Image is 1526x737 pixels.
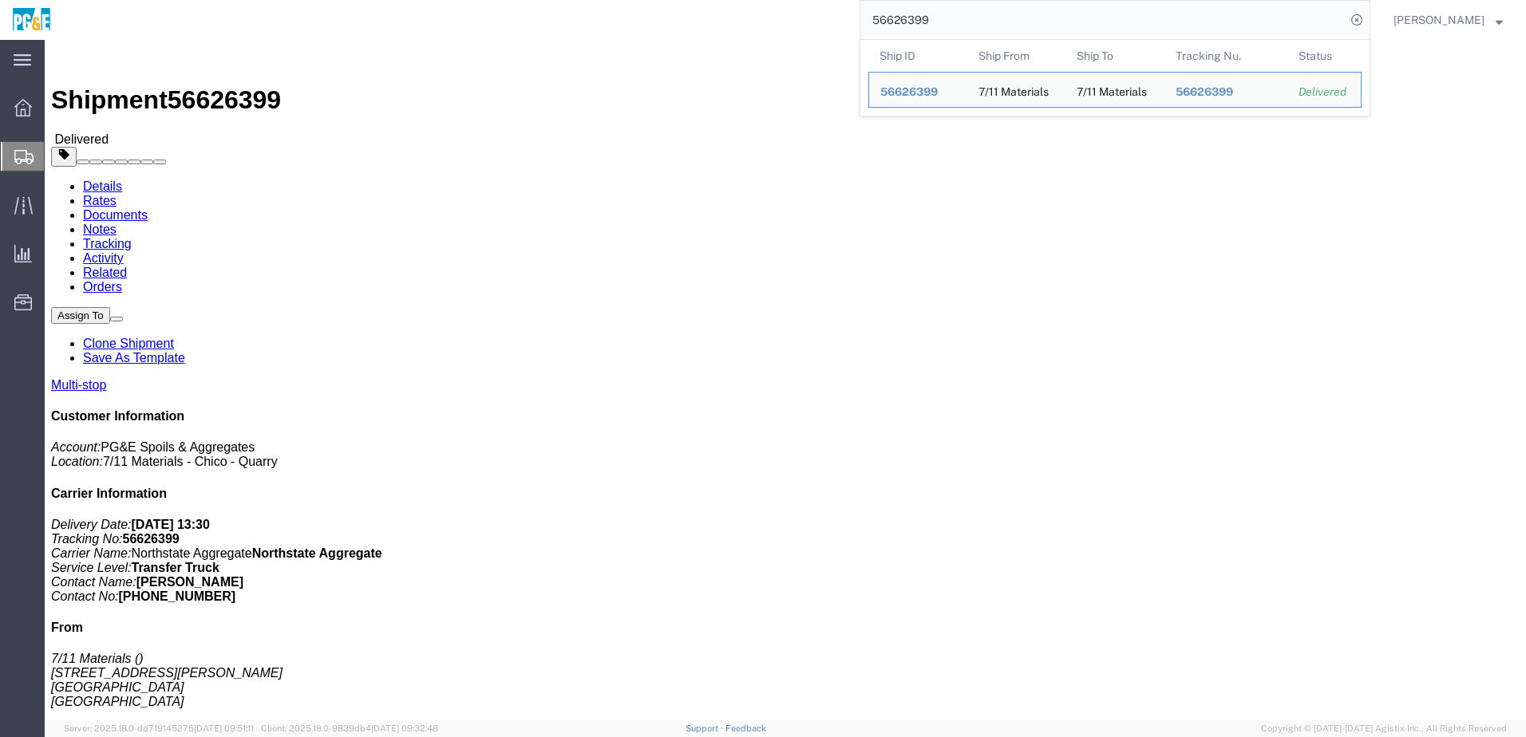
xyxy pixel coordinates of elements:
[868,40,967,72] th: Ship ID
[1393,10,1504,30] button: [PERSON_NAME]
[1164,40,1288,72] th: Tracking Nu.
[1077,73,1147,107] div: 7/11 Materials
[868,40,1370,116] table: Search Results
[194,723,254,733] span: [DATE] 09:51:11
[261,723,438,733] span: Client: 2025.18.0-9839db4
[45,40,1526,720] iframe: FS Legacy Container
[686,723,725,733] a: Support
[967,40,1066,72] th: Ship From
[371,723,438,733] span: [DATE] 09:32:48
[725,723,766,733] a: Feedback
[880,85,938,98] span: 56626399
[1287,40,1362,72] th: Status
[1065,40,1164,72] th: Ship To
[1299,84,1350,100] div: Delivered
[1176,84,1277,100] div: 56626399
[11,8,52,32] img: logo
[1261,722,1507,735] span: Copyright © [DATE]-[DATE] Agistix Inc., All Rights Reserved
[880,84,956,100] div: 56626399
[1394,11,1484,29] span: Evelyn Angel
[64,723,254,733] span: Server: 2025.18.0-dd719145275
[978,73,1049,107] div: 7/11 Materials
[1176,85,1233,98] span: 56626399
[860,1,1346,39] input: Search for shipment number, reference number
